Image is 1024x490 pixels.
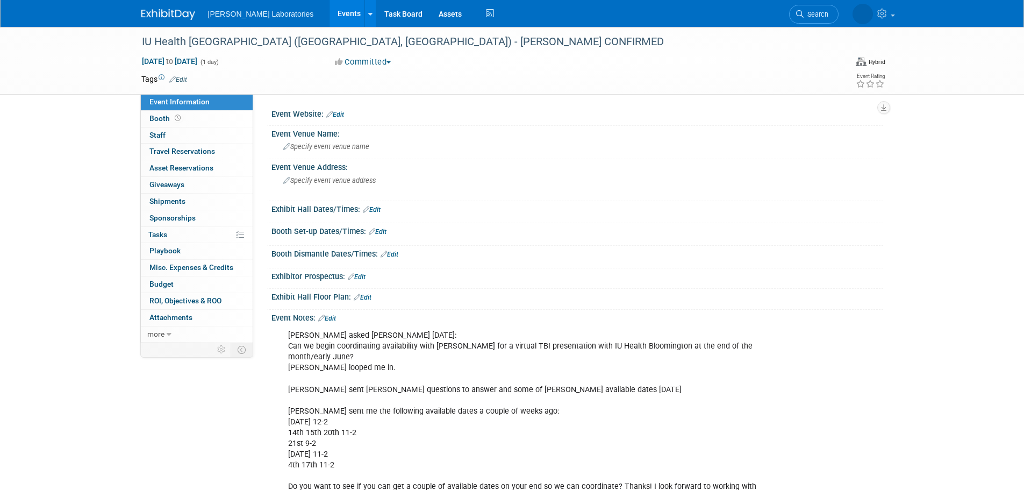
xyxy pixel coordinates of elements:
[212,343,231,357] td: Personalize Event Tab Strip
[804,10,828,18] span: Search
[141,293,253,309] a: ROI, Objectives & ROO
[271,310,883,324] div: Event Notes:
[141,94,253,110] a: Event Information
[853,4,873,24] img: Tisha Davis
[149,214,196,222] span: Sponsorships
[141,9,195,20] img: ExhibitDay
[149,164,213,172] span: Asset Reservations
[148,230,167,239] span: Tasks
[149,147,215,155] span: Travel Reservations
[149,296,221,305] span: ROI, Objectives & ROO
[354,294,371,301] a: Edit
[138,32,822,52] div: IU Health [GEOGRAPHIC_DATA] ([GEOGRAPHIC_DATA], [GEOGRAPHIC_DATA]) - [PERSON_NAME] CONFIRMED
[326,111,344,118] a: Edit
[271,289,883,303] div: Exhibit Hall Floor Plan:
[141,210,253,226] a: Sponsorships
[149,246,181,255] span: Playbook
[141,56,198,66] span: [DATE] [DATE]
[141,144,253,160] a: Travel Reservations
[147,330,164,338] span: more
[141,160,253,176] a: Asset Reservations
[363,206,381,214] a: Edit
[271,159,883,173] div: Event Venue Address:
[169,76,187,83] a: Edit
[149,263,233,272] span: Misc. Expenses & Credits
[149,180,184,189] span: Giveaways
[856,74,885,79] div: Event Rating
[231,343,253,357] td: Toggle Event Tabs
[199,59,219,66] span: (1 day)
[141,227,253,243] a: Tasks
[141,243,253,259] a: Playbook
[149,97,210,106] span: Event Information
[164,57,175,66] span: to
[271,106,883,120] div: Event Website:
[141,111,253,127] a: Booth
[868,58,885,66] div: Hybrid
[271,268,883,282] div: Exhibitor Prospectus:
[149,313,192,322] span: Attachments
[331,56,395,68] button: Committed
[149,280,174,288] span: Budget
[369,228,386,236] a: Edit
[149,131,166,139] span: Staff
[208,10,314,18] span: [PERSON_NAME] Laboratories
[318,315,336,322] a: Edit
[271,201,883,215] div: Exhibit Hall Dates/Times:
[283,143,369,151] span: Specify event venue name
[141,310,253,326] a: Attachments
[271,223,883,237] div: Booth Set-up Dates/Times:
[348,273,366,281] a: Edit
[856,58,867,66] img: Format-Hybrid.png
[149,197,185,205] span: Shipments
[141,194,253,210] a: Shipments
[271,246,883,260] div: Booth Dismantle Dates/Times:
[283,176,376,184] span: Specify event venue address
[141,74,187,84] td: Tags
[173,114,183,122] span: Booth not reserved yet
[775,56,886,72] div: Event Format
[141,127,253,144] a: Staff
[789,5,839,24] a: Search
[141,177,253,193] a: Giveaways
[141,276,253,293] a: Budget
[271,126,883,139] div: Event Venue Name:
[381,251,398,258] a: Edit
[149,114,183,123] span: Booth
[141,260,253,276] a: Misc. Expenses & Credits
[856,56,885,67] div: Event Format
[141,326,253,343] a: more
